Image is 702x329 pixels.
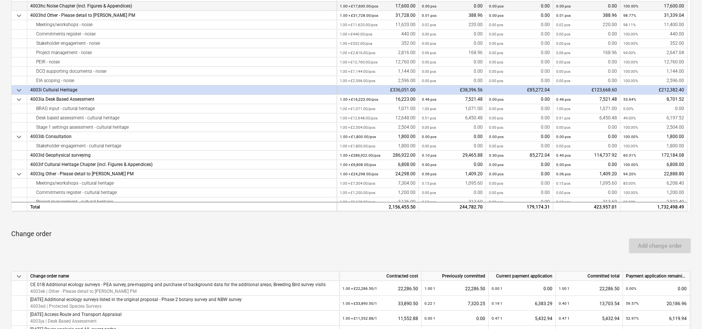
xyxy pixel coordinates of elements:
small: 0.46 pcs [556,97,571,101]
div: 220.00 [556,20,617,29]
div: 5,432.94 [492,311,552,326]
div: 1,409.20 [422,169,483,179]
div: 388.96 [422,11,483,20]
small: 100.00% [623,163,638,167]
small: 0.00 pcs [422,4,436,8]
div: 0.00 [556,160,617,169]
div: 22,286.50 [342,281,418,296]
div: Stakeholder engagement - noise [30,39,333,48]
div: 0.00 [556,39,617,48]
div: 7,320.25 [424,296,485,311]
div: 0.00 [489,11,550,20]
div: 6,383.29 [492,296,552,311]
div: 0.00 [489,169,550,179]
div: 0.00 [489,57,550,67]
small: 1.00 × £440.00 / pcs [340,32,372,36]
div: 0.00 [424,311,485,326]
div: 6,450.48 [422,113,483,123]
span: keyboard_arrow_down [15,132,23,141]
div: Current payment application [489,272,556,281]
div: 7,521.48 [556,95,617,104]
small: 1.00 × £24,298.00 / pcs [340,172,378,176]
small: 1.00 × £1,144.00 / pcs [340,69,375,73]
small: 90.00% [623,200,636,204]
div: 1,409.20 [556,169,617,179]
div: 0.00 [489,197,550,207]
div: 1,800.00 [340,132,416,141]
small: 0.40 pcs [556,153,571,157]
div: 2,596.00 [623,76,684,85]
div: Meetings/workshops - cultural heritage [30,179,333,188]
div: 352.00 [623,39,684,48]
div: 0.00 [489,95,550,104]
div: 1,095.60 [556,179,617,188]
div: 1,800.00 [623,141,684,151]
div: 6,208.40 [623,179,684,188]
small: 0.47 1 [492,316,502,320]
div: 0.00 [489,132,550,141]
small: 0.00 pcs [556,4,571,8]
div: 4003ia Desk Based Assessment [30,95,333,104]
div: 4003i Cultural Heritage [30,85,333,95]
small: 0.00 pcs [489,135,504,139]
small: 0.00 pcs [556,69,570,73]
small: 0.00 pcs [422,32,436,36]
div: 2,504.00 [340,123,416,132]
small: 1.00 pcs [422,107,436,111]
div: 168.96 [556,48,617,57]
div: 0.00 [623,104,684,113]
div: 0.00 [556,141,617,151]
div: 0.00 [422,141,483,151]
div: Payment application remaining [623,272,690,281]
div: 2,816.00 [340,48,416,57]
span: keyboard_arrow_down [15,11,23,20]
small: 0.10 pcs [422,153,436,157]
div: 114,737.92 [556,151,617,160]
small: 0.00 pcs [489,23,503,27]
small: 0.00 pcs [489,97,504,101]
small: 0.00 pcs [489,191,503,195]
small: 0.06 pcs [556,51,570,55]
small: 0.06 pcs [422,172,436,176]
span: keyboard_arrow_down [15,272,23,281]
div: 0.00 [489,188,550,197]
small: 100.00% [623,69,638,73]
div: DCO supporting documents - noise [30,67,333,76]
div: 0.00 [422,188,483,197]
div: 13,703.54 [559,296,620,311]
small: 0.00 1 [424,316,435,320]
div: 1,071.00 [556,104,617,113]
div: 20,186.96 [626,296,687,311]
small: 0.00% [623,107,633,111]
small: 0.00 pcs [489,172,504,176]
div: 352.00 [340,39,416,48]
small: 1.00 × £2,596.00 / pcs [340,79,375,83]
div: 0.00 [422,160,483,169]
div: 12,760.00 [340,57,416,67]
small: 0.10 pcs [556,200,570,204]
small: 0.00 pcs [422,163,436,167]
p: 4003ed | Protected Species Surveys [30,303,242,310]
div: 0.00 [489,141,550,151]
small: 0.00 pcs [422,79,436,83]
div: 6,450.48 [556,113,617,123]
div: £85,272.04 [486,85,553,95]
div: 22,286.50 [424,281,485,296]
div: 313.60 [422,197,483,207]
div: 440.00 [623,29,684,39]
div: 0.00 [492,281,552,296]
small: 94.00% [623,51,636,55]
div: 1,071.00 [340,104,416,113]
div: Chat Widget [665,293,702,329]
small: 100.00% [623,4,638,8]
small: 1.00 × £11,552.88 / 1 [342,316,377,320]
small: 0.51 pcs [556,116,570,120]
div: 5,432.94 [559,311,620,326]
small: 0.00 pcs [489,144,503,148]
div: 0.00 [556,76,617,85]
small: 0.00 pcs [422,41,436,46]
div: 0.00 [489,67,550,76]
small: 0.00 pcs [489,200,503,204]
small: 0.00 pcs [556,60,570,64]
div: 2,504.00 [623,123,684,132]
